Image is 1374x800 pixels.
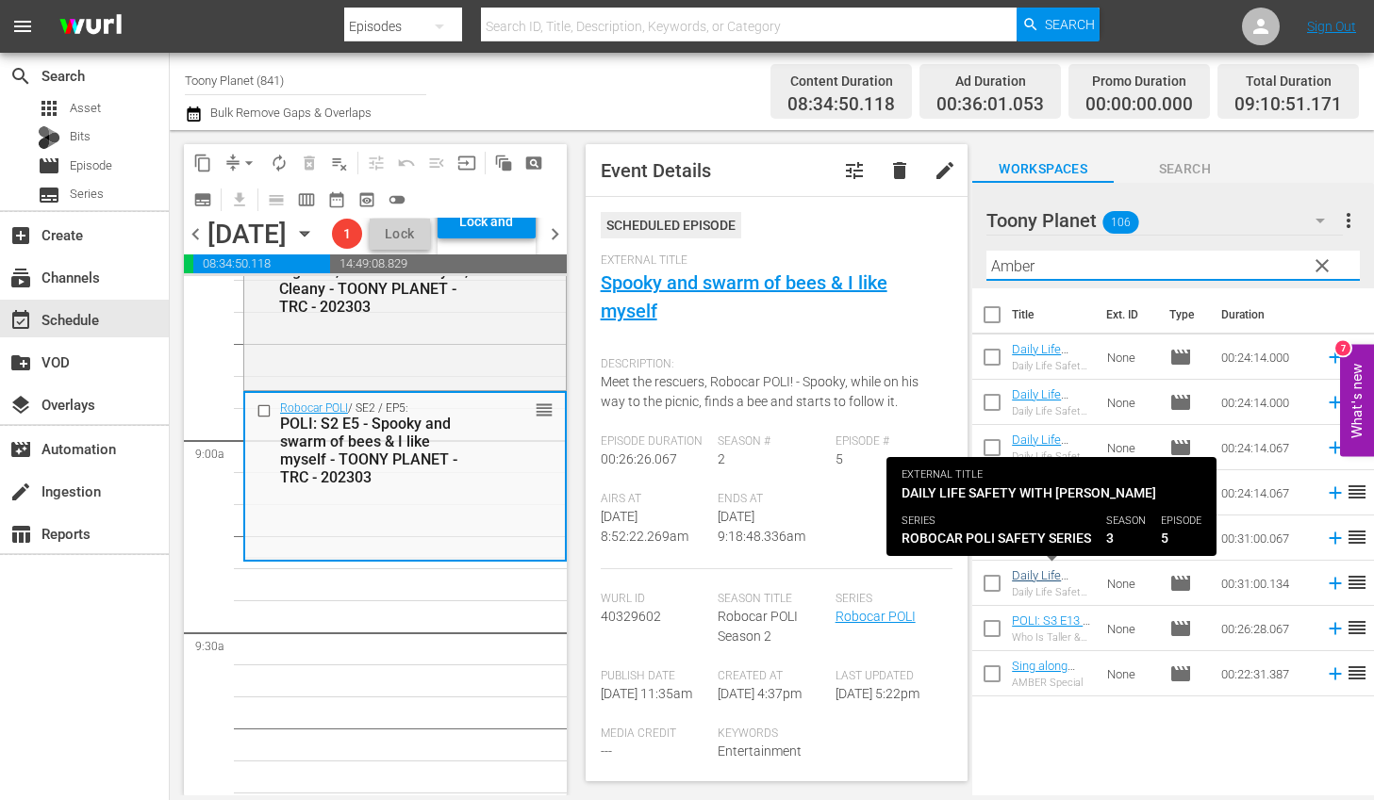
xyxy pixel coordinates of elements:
[718,743,802,759] span: Entertainment
[280,415,477,486] div: POLI: S2 E5 - Spooky and swarm of bees & I like myself - TOONY PLANET - TRC - 202303
[193,154,212,172] span: content_copy
[1325,482,1346,503] svg: Add to Schedule
[280,401,348,415] a: Robocar POLI
[601,686,692,701] span: [DATE] 11:35am
[1234,68,1342,94] div: Total Duration
[718,609,798,644] span: Robocar POLI Season 2
[330,154,349,172] span: playlist_remove_outlined
[1012,523,1088,608] a: Daily Life Safety with AMBER: S1 E6 - TOONY PLANET - TRC - 202303
[1306,250,1336,280] button: clear
[1017,8,1100,41] button: Search
[330,254,566,273] span: 14:49:08.829
[193,190,212,209] span: subtitles_outlined
[45,5,136,49] img: ans4CAIJ8jUAAAAAAAAAAAAAAAAAAAAAAAAgQb4GAAAAAAAAAAAAAAAAAAAAAAAAJMjXAAAAAAAAAAAAAAAAAAAAAAAAgAT5G...
[1214,335,1317,380] td: 00:24:14.000
[279,244,478,316] div: POLI: S2 E4 - Let’s play together, Poke & Thank you, Cleany - TOONY PLANET - TRC - 202303
[1346,526,1368,548] span: reorder
[457,154,476,172] span: input
[1325,573,1346,594] svg: Add to Schedule
[1169,436,1192,459] span: Episode
[1012,288,1095,341] th: Title
[836,686,919,701] span: [DATE] 5:22pm
[38,155,60,177] span: Episode
[9,523,32,546] span: Reports
[1307,19,1356,34] a: Sign Out
[936,68,1044,94] div: Ad Duration
[601,212,741,238] div: Scheduled Episode
[601,669,709,684] span: Publish Date
[70,127,91,146] span: Bits
[1158,288,1210,341] th: Type
[1346,571,1368,594] span: reorder
[422,148,452,178] span: Fill episodes with ad slates
[1012,387,1088,472] a: Daily Life Safety with AMBER: S1 E3 - TOONY PLANET - TRC - 202303
[240,154,258,172] span: arrow_drop_down
[388,190,406,209] span: toggle_off
[207,106,372,120] span: Bulk Remove Gaps & Overlaps
[1100,425,1162,470] td: None
[524,154,543,172] span: pageview_outlined
[184,254,193,273] span: 00:36:01.053
[1012,659,1087,758] a: Sing along with Robocar POLI: S1 E19 - AMBER Special - Toony Planet - TRC - 202405
[1100,561,1162,606] td: None
[718,434,826,449] span: Season #
[1012,586,1091,598] div: Daily Life Safety with [PERSON_NAME]
[1214,380,1317,425] td: 00:24:14.000
[1214,606,1317,651] td: 00:26:28.067
[601,609,661,624] span: 40329602
[9,351,32,374] span: VOD
[836,434,944,449] span: Episode #
[1085,68,1193,94] div: Promo Duration
[70,99,101,118] span: Asset
[836,609,916,624] a: Robocar POLI
[1012,613,1091,712] a: POLI: S3 E13 - Who Is Taller & Amber's Training - TOONY PLANET - TRC - 202303
[9,438,32,461] span: Automation
[70,185,104,204] span: Series
[1325,663,1346,684] svg: Add to Schedule
[1012,541,1091,553] div: Daily Life Safety with [PERSON_NAME]
[836,592,944,607] span: Series
[9,267,32,289] span: Channels
[1012,631,1091,644] div: Who Is Taller & [PERSON_NAME]'s Training
[1114,157,1255,181] span: Search
[1169,391,1192,414] span: Episode
[1100,651,1162,696] td: None
[1325,347,1346,367] svg: Add to Schedule
[1012,478,1088,563] a: Daily Life Safety with AMBER: S1 E4 - TOONY PLANET - TRC - 202303
[38,184,60,206] span: Series
[1214,470,1317,515] td: 00:24:14.067
[9,481,32,503] span: Ingestion
[601,743,612,759] span: ---
[601,592,709,607] span: Wurl Id
[601,509,688,544] span: [DATE] 8:52:22.269am
[1169,617,1192,640] span: Episode
[1085,94,1193,116] span: 00:00:00.000
[601,451,677,466] span: 00:26:26.067
[207,219,287,250] div: [DATE]
[1100,335,1162,380] td: None
[1100,606,1162,651] td: None
[1100,380,1162,425] td: None
[1012,433,1088,517] a: Daily Life Safety with AMBER: S1 E2 - TOONY PLANET - TRC - 202303
[601,271,887,322] a: Spooky and swarm of bees & I like myself
[1012,496,1091,508] div: Daily Life Safety with [PERSON_NAME]
[1045,8,1095,41] span: Search
[718,509,805,544] span: [DATE] 9:18:48.336am
[452,148,482,178] span: Update Metadata from Key Asset
[447,204,526,238] div: Lock and Publish
[1311,254,1333,277] span: clear
[934,159,956,182] span: edit
[38,97,60,120] span: Asset
[1100,515,1162,561] td: None
[1325,437,1346,458] svg: Add to Schedule
[601,492,709,507] span: Airs At
[494,154,513,172] span: auto_awesome_motion_outlined
[972,157,1114,181] span: Workspaces
[297,190,316,209] span: calendar_view_week_outlined
[1214,425,1317,470] td: 00:24:14.067
[1169,572,1192,595] span: Episode
[270,154,289,172] span: autorenew_outlined
[1340,344,1374,456] button: Open Feedback Widget
[1214,561,1317,606] td: 00:31:00.134
[888,159,911,182] span: delete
